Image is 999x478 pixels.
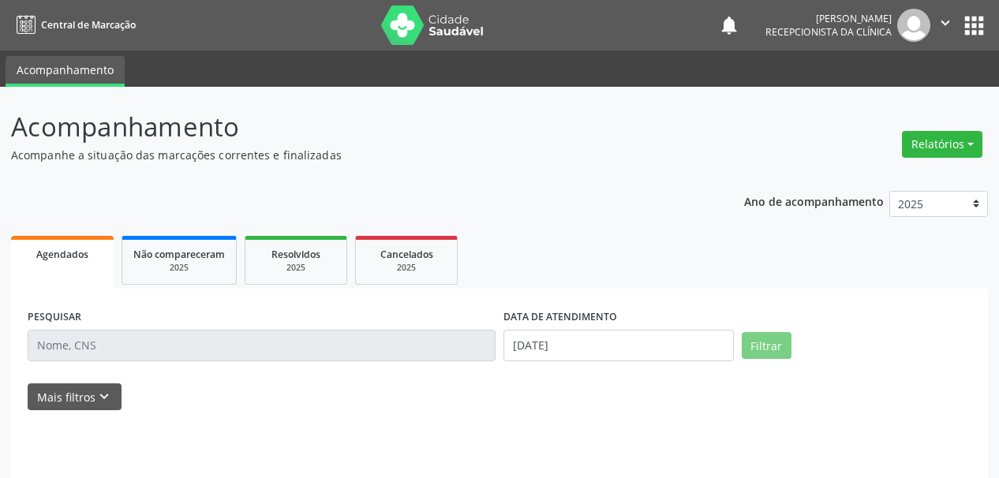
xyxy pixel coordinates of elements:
div: 2025 [367,262,446,274]
div: [PERSON_NAME] [765,12,892,25]
button: notifications [718,14,740,36]
input: Selecione um intervalo [503,330,734,361]
span: Cancelados [380,248,433,261]
button: Relatórios [902,131,982,158]
button: Filtrar [742,332,791,359]
img: img [897,9,930,42]
a: Acompanhamento [6,56,125,87]
span: Resolvidos [271,248,320,261]
label: DATA DE ATENDIMENTO [503,305,617,330]
p: Acompanhamento [11,107,695,147]
button: Mais filtroskeyboard_arrow_down [28,383,122,411]
button: apps [960,12,988,39]
label: PESQUISAR [28,305,81,330]
i:  [937,14,954,32]
p: Acompanhe a situação das marcações correntes e finalizadas [11,147,695,163]
span: Não compareceram [133,248,225,261]
a: Central de Marcação [11,12,136,38]
span: Recepcionista da clínica [765,25,892,39]
i: keyboard_arrow_down [95,388,113,405]
input: Nome, CNS [28,330,496,361]
button:  [930,9,960,42]
div: 2025 [133,262,225,274]
span: Agendados [36,248,88,261]
span: Central de Marcação [41,18,136,32]
div: 2025 [256,262,335,274]
p: Ano de acompanhamento [744,191,884,211]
